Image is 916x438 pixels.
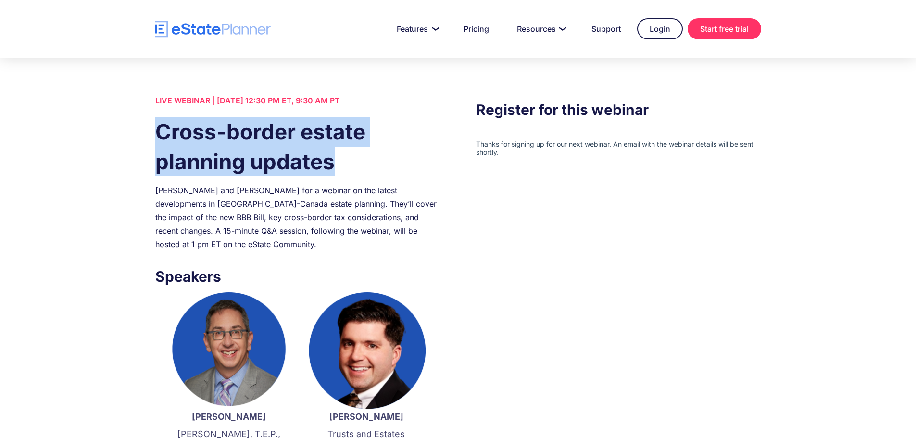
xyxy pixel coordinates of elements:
a: Features [385,19,447,38]
h3: Register for this webinar [476,99,761,121]
strong: [PERSON_NAME] [329,412,403,422]
a: Pricing [452,19,501,38]
h3: Speakers [155,265,440,288]
div: LIVE WEBINAR | [DATE] 12:30 PM ET, 9:30 AM PT [155,94,440,107]
strong: [PERSON_NAME] [192,412,266,422]
a: Start free trial [688,18,761,39]
a: Support [580,19,632,38]
a: Resources [505,19,575,38]
a: Login [637,18,683,39]
div: [PERSON_NAME] and [PERSON_NAME] for a webinar on the latest developments in [GEOGRAPHIC_DATA]-Can... [155,184,440,251]
a: home [155,21,271,38]
h1: Cross-border estate planning updates [155,117,440,176]
iframe: Form 0 [476,140,761,156]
